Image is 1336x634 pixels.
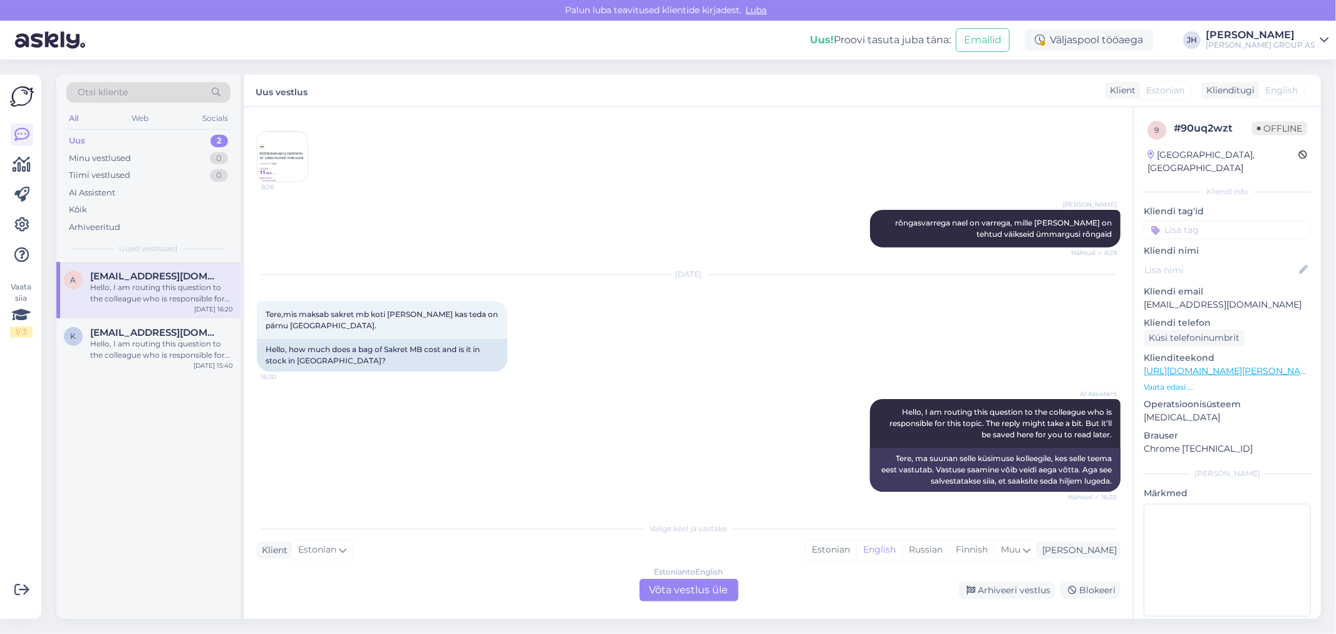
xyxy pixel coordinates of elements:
[71,275,76,284] span: a
[1144,221,1311,239] input: Lisa tag
[959,582,1055,599] div: Arhiveeri vestlus
[10,326,33,338] div: 1 / 3
[1155,125,1159,135] span: 9
[298,543,336,557] span: Estonian
[1206,40,1315,50] div: [PERSON_NAME] GROUP AS
[1144,468,1311,479] div: [PERSON_NAME]
[1174,121,1252,136] div: # 90uq2wzt
[742,4,771,16] span: Luba
[805,541,856,559] div: Estonian
[69,152,131,165] div: Minu vestlused
[69,187,115,199] div: AI Assistent
[1060,582,1121,599] div: Blokeeri
[1206,30,1315,40] div: [PERSON_NAME]
[69,204,87,216] div: Kõik
[1252,122,1307,135] span: Offline
[69,135,85,147] div: Uus
[949,541,994,559] div: Finnish
[266,309,500,330] span: Tere,mis maksab sakret mb koti [PERSON_NAME] kas teda on pärnu [GEOGRAPHIC_DATA].
[257,269,1121,280] div: [DATE]
[1037,544,1117,557] div: [PERSON_NAME]
[1183,31,1201,49] div: JH
[257,132,308,182] img: Attachment
[1144,429,1311,442] p: Brauser
[10,85,34,108] img: Askly Logo
[1144,263,1297,277] input: Lisa nimi
[1144,398,1311,411] p: Operatsioonisüsteem
[1001,544,1020,555] span: Muu
[856,541,902,559] div: English
[257,339,507,372] div: Hello, how much does a bag of Sakret MB cost and is it in stock in [GEOGRAPHIC_DATA]?
[1144,382,1311,393] p: Vaata edasi ...
[810,33,951,48] div: Proovi tasuta juba täna:
[1147,148,1298,175] div: [GEOGRAPHIC_DATA], [GEOGRAPHIC_DATA]
[1144,351,1311,365] p: Klienditeekond
[1025,29,1153,51] div: Väljaspool tööaega
[1201,84,1255,97] div: Klienditugi
[90,327,220,338] span: kertu8725@gmail.com
[66,110,81,127] div: All
[1144,298,1311,311] p: [EMAIL_ADDRESS][DOMAIN_NAME]
[956,28,1010,52] button: Emailid
[1068,492,1117,502] span: Nähtud ✓ 16:20
[1206,30,1328,50] a: [PERSON_NAME][PERSON_NAME] GROUP AS
[1144,442,1311,455] p: Chrome [TECHNICAL_ID]
[1144,365,1317,377] a: [URL][DOMAIN_NAME][PERSON_NAME]
[210,169,228,182] div: 0
[90,271,220,282] span: aigar.kallaspolik@mail.ee
[810,34,834,46] b: Uus!
[1146,84,1184,97] span: Estonian
[200,110,230,127] div: Socials
[10,281,33,338] div: Vaata siia
[1144,487,1311,500] p: Märkmed
[1144,244,1311,257] p: Kliendi nimi
[1105,84,1136,97] div: Klient
[194,361,233,370] div: [DATE] 15:40
[902,541,949,559] div: Russian
[69,169,130,182] div: Tiimi vestlused
[256,82,308,99] label: Uus vestlus
[130,110,152,127] div: Web
[1063,200,1117,209] span: [PERSON_NAME]
[257,523,1121,534] div: Valige keel ja vastake
[640,579,738,601] div: Võta vestlus üle
[1144,186,1311,197] div: Kliendi info
[1144,205,1311,218] p: Kliendi tag'id
[120,243,178,254] span: Uued vestlused
[261,372,308,382] span: 16:20
[90,338,233,361] div: Hello, I am routing this question to the colleague who is responsible for this topic. The reply m...
[870,448,1121,492] div: Tere, ma suunan selle küsimuse kolleegile, kes selle teema eest vastutab. Vastuse saamine võib ve...
[655,566,723,578] div: Estonian to English
[1070,248,1117,257] span: Nähtud ✓ 8:29
[1144,316,1311,330] p: Kliendi telefon
[257,544,287,557] div: Klient
[895,218,1114,239] span: rõngasvarrega nael on varrega, mille [PERSON_NAME] on tehtud väikseid ümmargusi rõngaid
[1144,330,1245,346] div: Küsi telefoninumbrit
[261,182,308,192] span: 8:26
[69,221,120,234] div: Arhiveeritud
[1144,411,1311,424] p: [MEDICAL_DATA]
[78,86,128,99] span: Otsi kliente
[1265,84,1298,97] span: English
[889,407,1114,439] span: Hello, I am routing this question to the colleague who is responsible for this topic. The reply m...
[71,331,76,341] span: k
[194,304,233,314] div: [DATE] 16:20
[1144,285,1311,298] p: Kliendi email
[1070,389,1117,398] span: AI Assistent
[90,282,233,304] div: Hello, I am routing this question to the colleague who is responsible for this topic. The reply m...
[210,135,228,147] div: 2
[210,152,228,165] div: 0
